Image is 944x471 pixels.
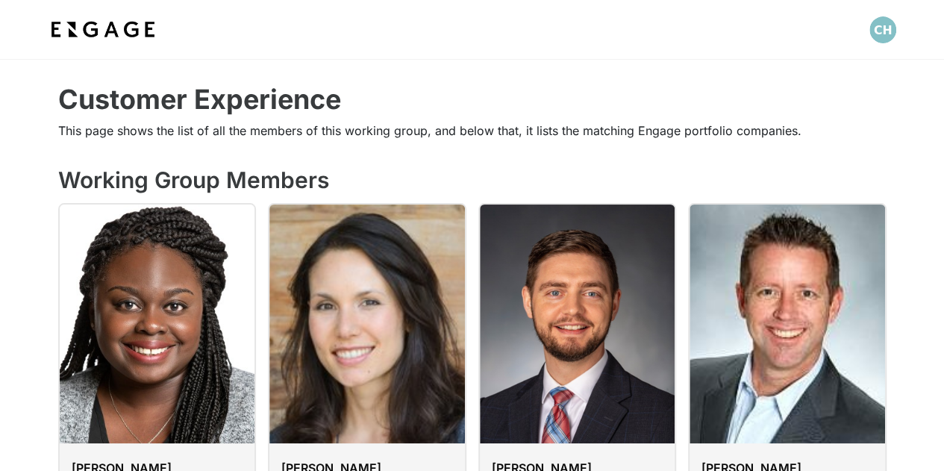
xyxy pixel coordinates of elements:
img: Profile picture of Chris Hur [869,16,896,43]
p: This page shows the list of all the members of this working group, and below that, it lists the m... [58,122,887,140]
img: bdf1fb74-1727-4ba0-a5bd-bc74ae9fc70b.jpeg [48,16,158,43]
button: Open profile menu [869,16,896,43]
h2: Working Group Members [58,163,887,203]
h1: Customer Experience [58,84,341,119]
